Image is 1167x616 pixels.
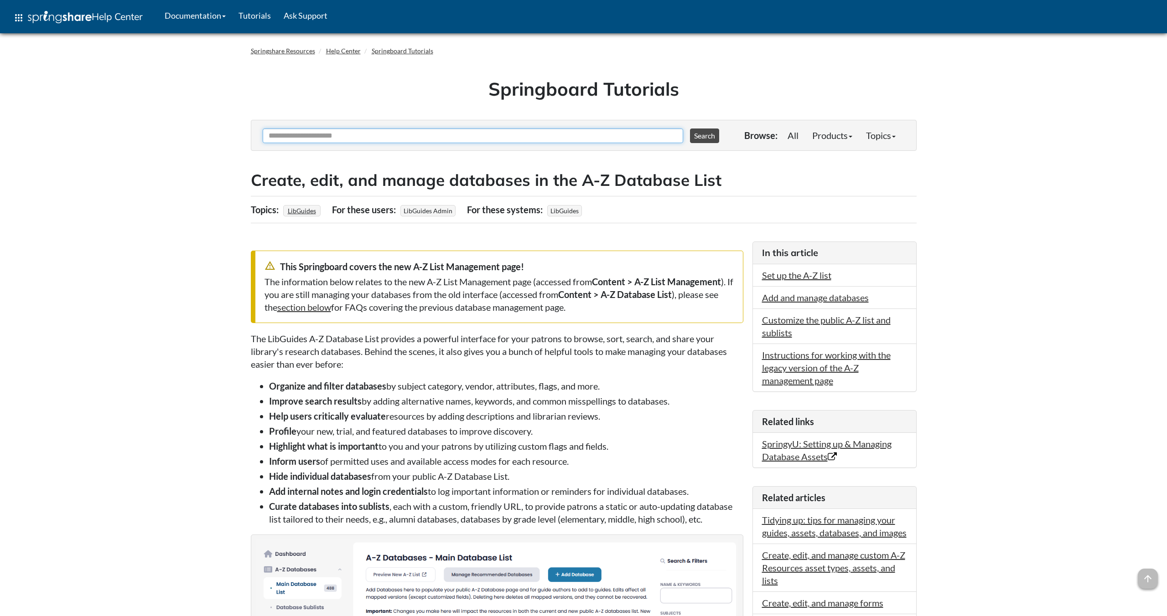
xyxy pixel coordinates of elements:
strong: Highlight what is important [269,441,379,452]
a: Springboard Tutorials [372,47,433,55]
span: Related articles [762,492,825,503]
strong: Inform users [269,456,320,467]
a: Springshare Resources [251,47,315,55]
a: Topics [859,126,902,144]
li: from your public A-Z Database List. [269,470,743,483]
p: The LibGuides A-Z Database List provides a powerful interface for your patrons to browse, sort, s... [251,332,743,370]
span: LibGuides Admin [400,205,456,216]
img: Springshare [28,11,92,23]
a: Create, edit, and manage forms [762,597,883,608]
li: by adding alternative names, keywords, and common misspellings to databases. [269,395,743,407]
a: Customize the public A-Z list and sublists [762,314,891,338]
span: apps [13,12,24,23]
strong: Add internal notes and login credentials [269,486,428,497]
div: Topics: [251,201,281,218]
a: Documentation [158,4,232,27]
div: For these systems: [467,201,545,218]
strong: Content > A-Z Database List [558,289,672,300]
span: arrow_upward [1138,569,1158,589]
h3: In this article [762,246,907,259]
strong: Hide individual databases [269,471,371,482]
strong: Help users critically evaluate [269,411,386,421]
a: arrow_upward [1138,570,1158,580]
strong: Improve search results [269,395,362,406]
h2: Create, edit, and manage databases in the A-Z Database List [251,169,917,191]
a: Ask Support [277,4,334,27]
a: LibGuides [286,204,317,217]
li: to you and your patrons by utilizing custom flags and fields. [269,440,743,452]
a: Instructions for working with the legacy version of the A-Z management page [762,349,891,386]
strong: Organize and filter databases [269,380,386,391]
div: For these users: [332,201,398,218]
h1: Springboard Tutorials [258,76,910,102]
li: to log important information or reminders for individual databases. [269,485,743,498]
span: Related links [762,416,814,427]
li: your new, trial, and featured databases to improve discovery. [269,425,743,437]
a: section below [277,302,331,313]
p: Browse: [744,129,778,142]
div: The information below relates to the new A-Z List Management page (accessed from ). If you are st... [265,275,734,313]
strong: Profile [269,426,296,436]
a: Set up the A-Z list [762,270,831,281]
a: Create, edit, and manage custom A-Z Resources asset types, assets, and lists [762,549,905,586]
a: SpringyU: Setting up & Managing Database Assets [762,438,892,462]
li: resources by adding descriptions and librarian reviews. [269,410,743,422]
span: LibGuides [547,205,582,216]
a: apps Help Center [7,4,149,31]
strong: Content > A-Z List Management [592,276,721,287]
a: Products [805,126,859,144]
span: warning_amber [265,260,275,271]
a: Add and manage databases [762,292,869,303]
a: Tutorials [232,4,277,27]
div: This Springboard covers the new A-Z List Management page! [265,260,734,273]
button: Search [690,128,719,143]
span: Help Center [92,10,143,22]
strong: Curate databases into sublists [269,501,389,512]
a: All [781,126,805,144]
a: Tidying up: tips for managing your guides, assets, databases, and images [762,514,907,538]
a: Help Center [326,47,361,55]
li: by subject category, vendor, attributes, flags, and more. [269,380,743,392]
li: , each with a custom, friendly URL, to provide patrons a static or auto-updating database list ta... [269,500,743,525]
li: of permitted uses and available access modes for each resource. [269,455,743,467]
